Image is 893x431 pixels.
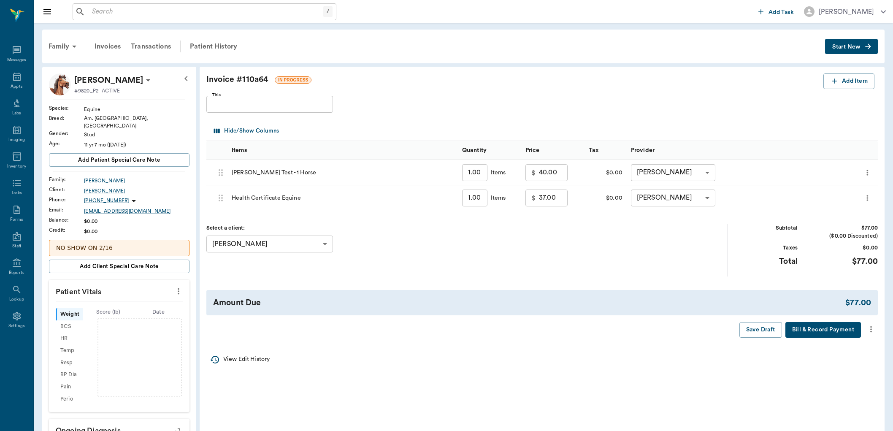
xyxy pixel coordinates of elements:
[585,141,627,160] div: Tax
[864,322,878,336] button: more
[815,232,878,240] div: ($0.00 Discounted)
[785,322,861,338] button: Bill & Record Payment
[845,297,871,309] div: $77.00
[734,244,798,252] div: Taxes
[232,138,247,162] div: Items
[521,141,585,160] div: Price
[823,73,874,89] button: Add Item
[227,160,458,185] div: [PERSON_NAME] Test - 1 Horse
[8,402,29,423] iframe: Intercom live chat
[49,130,84,137] div: Gender :
[8,137,25,143] div: Imaging
[49,206,84,214] div: Email :
[525,138,540,162] div: Price
[206,236,333,252] div: [PERSON_NAME]
[49,260,189,273] button: Add client Special Care Note
[734,255,798,268] div: Total
[49,216,84,224] div: Balance :
[539,190,568,206] input: 0.00
[84,217,189,225] div: $0.00
[487,168,506,177] div: Items
[84,106,189,113] div: Equine
[206,73,823,86] div: Invoice # 110a64
[631,138,655,162] div: Provider
[861,165,874,180] button: more
[172,284,185,298] button: more
[531,193,536,203] p: $
[83,308,133,316] div: Score ( lb )
[49,196,84,203] div: Phone :
[126,36,176,57] a: Transactions
[734,224,798,232] div: Subtotal
[9,270,24,276] div: Reports
[49,226,84,234] div: Credit :
[631,164,715,181] div: [PERSON_NAME]
[84,228,189,235] div: $0.00
[10,217,23,223] div: Forms
[49,140,84,147] div: Age :
[49,114,84,122] div: Breed :
[815,255,878,268] div: $77.00
[585,160,627,185] div: $0.00
[11,84,22,90] div: Appts
[84,187,189,195] a: [PERSON_NAME]
[56,344,83,357] div: Temp
[12,243,21,249] div: Staff
[56,320,83,333] div: BCS
[531,168,536,178] p: $
[74,73,143,87] div: Jasper McCarra
[56,244,182,252] p: NO SHOW ON 2/16
[84,114,189,130] div: Am. [GEOGRAPHIC_DATA], [GEOGRAPHIC_DATA]
[133,308,184,316] div: Date
[861,191,874,205] button: more
[49,104,84,112] div: Species :
[12,110,21,117] div: Labs
[8,323,25,329] div: Settings
[49,73,71,95] img: Profile Image
[11,190,22,196] div: Tasks
[56,357,83,369] div: Resp
[631,190,715,206] div: [PERSON_NAME]
[56,369,83,381] div: BP Dia
[815,224,878,232] div: $77.00
[43,36,84,57] div: Family
[212,125,281,138] button: Select columns
[84,207,189,215] a: [EMAIL_ADDRESS][DOMAIN_NAME]
[819,7,874,17] div: [PERSON_NAME]
[74,87,120,95] p: #9820_P2 - ACTIVE
[487,194,506,202] div: Items
[84,131,189,138] div: Stud
[56,381,83,393] div: Pain
[84,141,189,149] div: 11 yr 7 mo ([DATE])
[84,197,129,204] p: [PHONE_NUMBER]
[815,244,878,252] div: $0.00
[89,6,323,18] input: Search
[74,73,143,87] p: [PERSON_NAME]
[227,185,458,211] div: Health Certificate Equine
[213,297,845,309] div: Amount Due
[227,141,458,160] div: Items
[206,224,333,232] div: Select a client:
[49,153,189,167] button: Add patient Special Care Note
[585,185,627,211] div: $0.00
[84,177,189,184] a: [PERSON_NAME]
[589,138,598,162] div: Tax
[49,186,84,193] div: Client :
[212,92,221,98] label: Title
[9,296,24,303] div: Lookup
[49,280,189,301] p: Patient Vitals
[539,164,568,181] input: 0.00
[56,393,83,405] div: Perio
[185,36,242,57] a: Patient History
[797,4,893,19] button: [PERSON_NAME]
[755,4,797,19] button: Add Task
[39,3,56,20] button: Close drawer
[7,163,26,170] div: Inventory
[275,77,311,83] span: IN PROGRESS
[89,36,126,57] div: Invoices
[825,39,878,54] button: Start New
